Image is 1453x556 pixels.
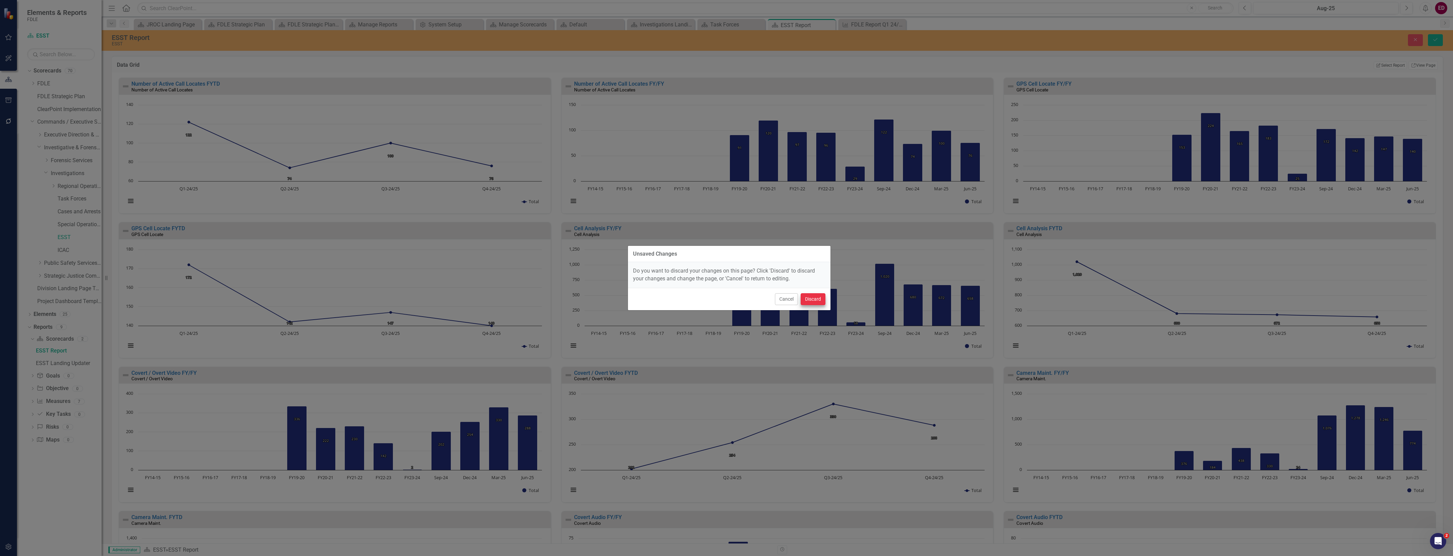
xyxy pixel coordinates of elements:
span: 2 [1444,533,1449,538]
div: Unsaved Changes [633,251,677,257]
button: Cancel [775,293,798,305]
button: Discard [801,293,825,305]
iframe: Intercom live chat [1430,533,1446,549]
div: Do you want to discard your changes on this page? Click 'Discard' to discard your changes and cha... [628,262,830,288]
